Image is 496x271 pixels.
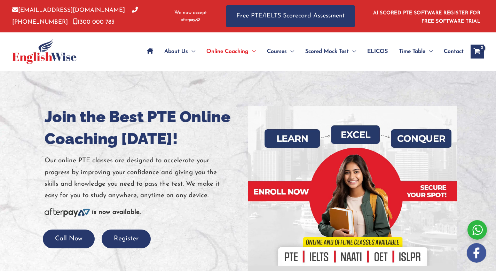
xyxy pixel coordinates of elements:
[45,155,243,201] p: Our online PTE classes are designed to accelerate your progress by improving your confidence and ...
[159,39,201,64] a: About UsMenu Toggle
[471,45,484,59] a: View Shopping Cart, empty
[43,235,95,242] a: Call Now
[362,39,393,64] a: ELICOS
[349,39,356,64] span: Menu Toggle
[305,39,349,64] span: Scored Mock Test
[206,39,249,64] span: Online Coaching
[226,5,355,27] a: Free PTE/IELTS Scorecard Assessment
[12,7,125,13] a: [EMAIL_ADDRESS][DOMAIN_NAME]
[43,230,95,249] button: Call Now
[467,243,486,263] img: white-facebook.png
[102,235,151,242] a: Register
[201,39,261,64] a: Online CoachingMenu Toggle
[141,39,464,64] nav: Site Navigation: Main Menu
[367,39,388,64] span: ELICOS
[287,39,294,64] span: Menu Toggle
[102,230,151,249] button: Register
[188,39,195,64] span: Menu Toggle
[425,39,433,64] span: Menu Toggle
[438,39,464,64] a: Contact
[369,5,484,28] aside: Header Widget 1
[399,39,425,64] span: Time Table
[444,39,464,64] span: Contact
[73,19,115,25] a: 1300 000 783
[373,10,481,24] a: AI SCORED PTE SOFTWARE REGISTER FOR FREE SOFTWARE TRIAL
[181,18,200,22] img: Afterpay-Logo
[12,39,77,64] img: cropped-ew-logo
[12,7,138,25] a: [PHONE_NUMBER]
[393,39,438,64] a: Time TableMenu Toggle
[45,208,90,217] img: Afterpay-Logo
[300,39,362,64] a: Scored Mock TestMenu Toggle
[92,209,141,216] b: is now available.
[164,39,188,64] span: About Us
[261,39,300,64] a: CoursesMenu Toggle
[45,106,243,150] h1: Join the Best PTE Online Coaching [DATE]!
[174,9,207,16] span: We now accept
[249,39,256,64] span: Menu Toggle
[267,39,287,64] span: Courses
